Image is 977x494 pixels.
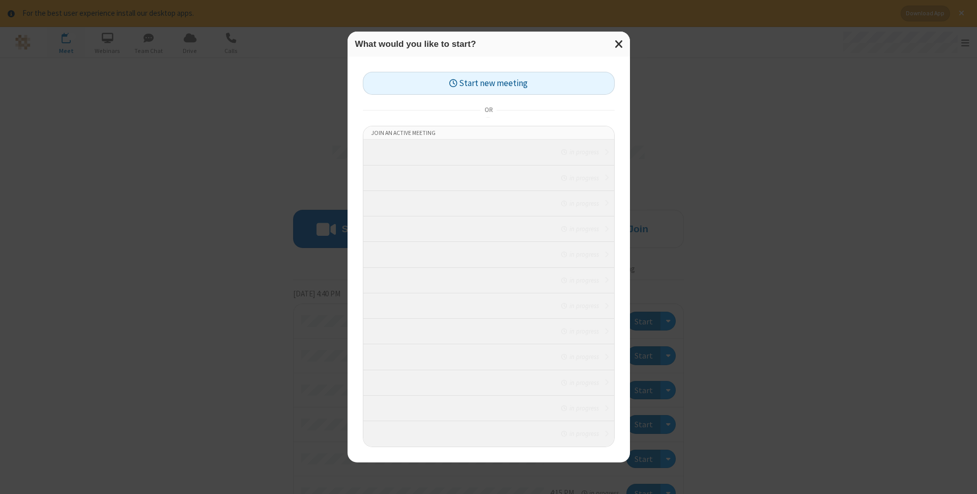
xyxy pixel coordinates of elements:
[355,39,622,49] h3: What would you like to start?
[561,224,598,234] em: in progress
[561,378,598,388] em: in progress
[561,301,598,311] em: in progress
[561,403,598,413] em: in progress
[561,147,598,157] em: in progress
[609,32,630,57] button: Close modal
[561,199,598,208] em: in progress
[561,173,598,183] em: in progress
[561,429,598,438] em: in progress
[561,326,598,336] em: in progress
[561,276,598,285] em: in progress
[363,126,614,140] li: Join an active meeting
[561,352,598,362] em: in progress
[480,103,497,118] span: or
[363,72,615,95] button: Start new meeting
[561,250,598,259] em: in progress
